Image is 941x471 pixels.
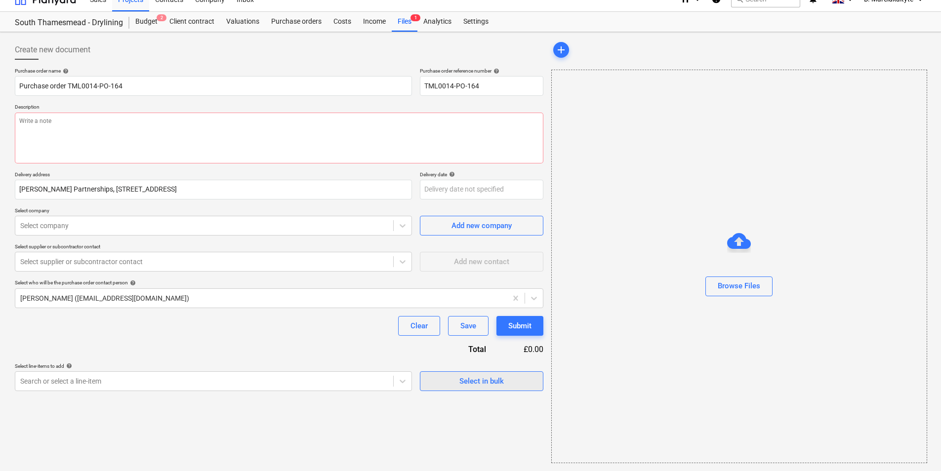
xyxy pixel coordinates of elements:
[15,44,90,56] span: Create new document
[164,12,220,32] a: Client contract
[410,319,428,332] div: Clear
[420,371,543,391] button: Select in bulk
[420,68,543,74] div: Purchase order reference number
[15,68,412,74] div: Purchase order name
[451,219,512,232] div: Add new company
[392,12,417,32] a: Files1
[417,12,457,32] a: Analytics
[508,319,532,332] div: Submit
[420,180,543,199] input: Delivery date not specified
[420,171,543,178] div: Delivery date
[420,76,543,96] input: Reference number
[15,207,412,216] p: Select company
[705,276,773,296] button: Browse Files
[15,171,412,180] p: Delivery address
[448,316,489,336] button: Save
[327,12,357,32] a: Costs
[15,104,543,112] p: Description
[15,18,118,28] div: South Thamesmead - Drylining
[459,375,504,388] div: Select in bulk
[415,344,502,355] div: Total
[398,316,440,336] button: Clear
[61,68,69,74] span: help
[460,319,476,332] div: Save
[265,12,327,32] a: Purchase orders
[15,180,412,199] input: Delivery address
[457,12,494,32] a: Settings
[157,14,166,21] span: 2
[129,12,164,32] div: Budget
[128,280,136,286] span: help
[64,363,72,369] span: help
[15,76,412,96] input: Document name
[392,12,417,32] div: Files
[555,44,567,56] span: add
[491,68,499,74] span: help
[718,279,760,292] div: Browse Files
[551,70,927,463] div: Browse Files
[15,279,543,286] div: Select who will be the purchase order contact person
[447,171,455,177] span: help
[496,316,543,336] button: Submit
[420,216,543,235] button: Add new company
[502,344,543,355] div: £0.00
[410,14,420,21] span: 1
[357,12,392,32] a: Income
[220,12,265,32] a: Valuations
[15,363,412,369] div: Select line-items to add
[15,243,412,252] p: Select supplier or subcontractor contact
[129,12,164,32] a: Budget2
